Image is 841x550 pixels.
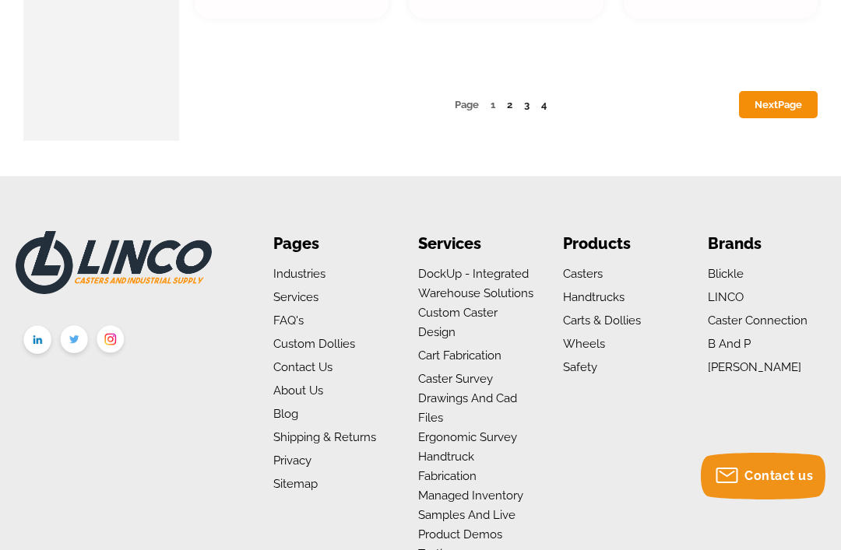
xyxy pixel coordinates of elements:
[418,430,517,444] a: Ergonomic Survey
[563,337,605,351] a: Wheels
[273,314,304,328] a: FAQ's
[273,290,318,304] a: Services
[16,231,212,294] img: LINCO CASTERS & INDUSTRIAL SUPPLY
[273,477,318,491] a: Sitemap
[418,450,477,483] a: Handtruck Fabrication
[273,337,355,351] a: Custom Dollies
[524,99,530,110] a: 3
[708,360,801,374] a: [PERSON_NAME]
[273,430,376,444] a: Shipping & Returns
[563,231,681,257] li: Products
[563,267,603,281] a: Casters
[273,360,333,374] a: Contact Us
[19,322,56,361] img: linkedin.png
[418,508,516,541] a: Samples and Live Product Demos
[708,337,751,351] a: B and P
[418,372,493,386] a: Caster Survey
[273,231,391,257] li: Pages
[701,453,825,499] button: Contact us
[455,99,479,110] span: Page
[418,489,523,503] a: Managed Inventory
[563,290,625,304] a: Handtrucks
[418,349,501,363] a: Cart Fabrication
[563,314,641,328] a: Carts & Dollies
[744,468,813,483] span: Contact us
[708,290,744,304] a: LINCO
[418,391,517,425] a: Drawings and Cad Files
[778,99,802,110] span: Page
[273,267,325,281] a: Industries
[491,99,495,110] span: 1
[563,360,597,374] a: Safety
[56,322,93,360] img: twitter.png
[739,91,818,118] a: NextPage
[273,454,311,468] a: Privacy
[418,267,533,300] a: DockUp - Integrated Warehouse Solutions
[507,99,512,110] a: 2
[273,384,323,398] a: About us
[93,322,129,360] img: instagram.png
[418,231,536,257] li: Services
[708,267,744,281] a: Blickle
[541,99,547,110] a: 4
[418,306,498,339] a: Custom Caster Design
[708,314,808,328] a: Caster Connection
[708,231,825,257] li: Brands
[273,407,298,421] a: Blog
